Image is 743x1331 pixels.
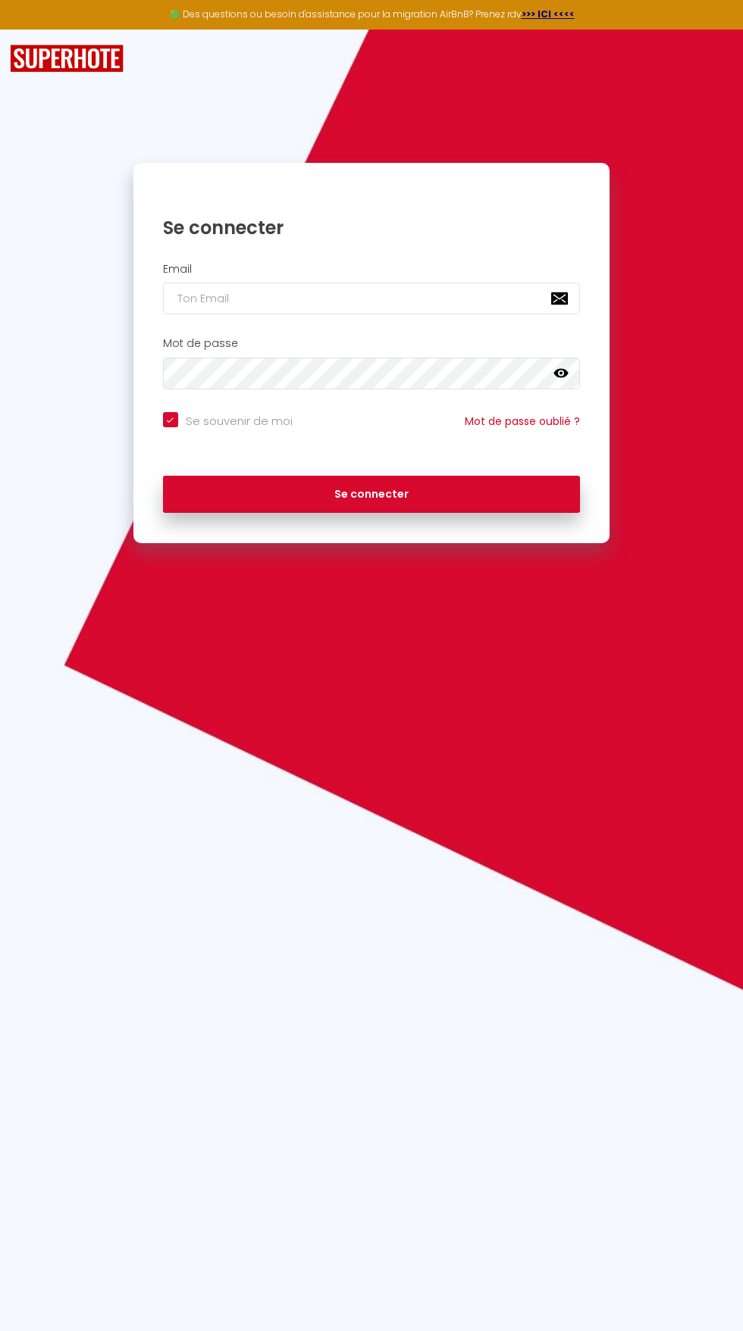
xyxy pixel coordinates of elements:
a: Mot de passe oublié ? [465,414,580,429]
img: SuperHote logo [10,45,124,73]
button: Se connecter [163,476,581,514]
h2: Email [163,263,581,276]
input: Ton Email [163,283,581,314]
h1: Se connecter [163,216,581,239]
h2: Mot de passe [163,337,581,350]
a: >>> ICI <<<< [522,8,575,20]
